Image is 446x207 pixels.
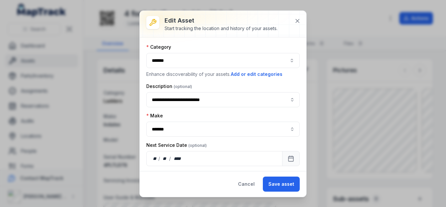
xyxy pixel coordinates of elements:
div: day, [152,155,158,162]
div: month, [161,155,169,162]
input: asset-edit:description-label [146,92,300,107]
p: Enhance discoverability of your assets. [146,71,300,78]
label: Next Service Date [146,142,207,148]
label: Make [146,112,163,119]
div: year, [171,155,183,162]
input: asset-edit:cf[9e2fc107-2520-4a87-af5f-f70990c66785]-label [146,122,300,137]
button: Save asset [263,177,300,192]
h3: Edit asset [165,16,278,25]
div: Start tracking the location and history of your assets. [165,25,278,32]
div: / [169,155,171,162]
label: Category [146,44,171,50]
div: / [158,155,161,162]
button: Calendar [282,151,300,166]
button: Cancel [232,177,260,192]
button: Add or edit categories [231,71,283,78]
label: Description [146,83,192,90]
